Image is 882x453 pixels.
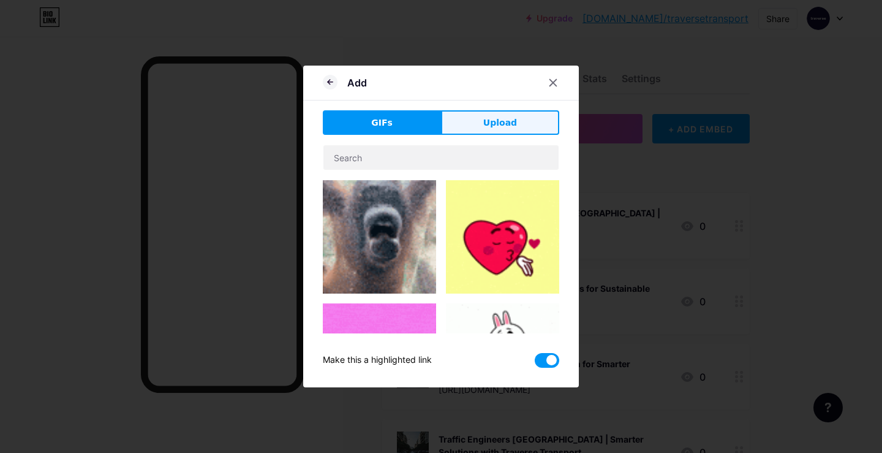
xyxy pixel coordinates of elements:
img: Gihpy [446,180,559,294]
img: Gihpy [446,303,559,401]
img: Gihpy [323,180,436,294]
img: Gihpy [323,303,436,414]
span: GIFs [371,116,393,129]
div: Add [347,75,367,90]
input: Search [323,145,559,170]
div: Make this a highlighted link [323,353,432,368]
button: Upload [441,110,559,135]
span: Upload [483,116,517,129]
button: GIFs [323,110,441,135]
